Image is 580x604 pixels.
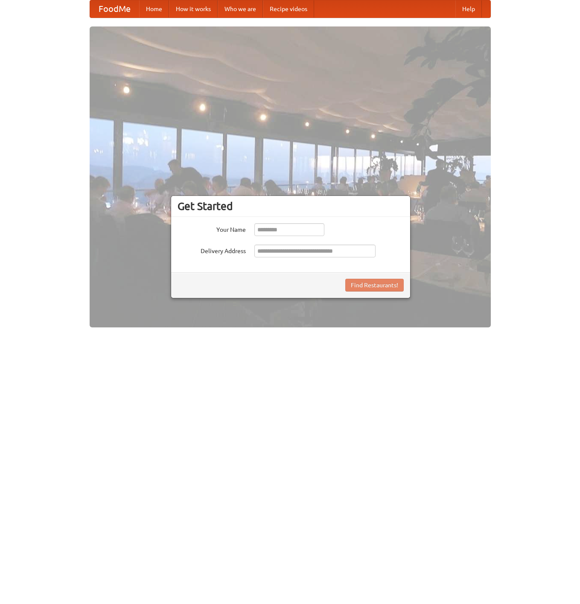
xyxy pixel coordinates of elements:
[169,0,218,18] a: How it works
[90,0,139,18] a: FoodMe
[139,0,169,18] a: Home
[218,0,263,18] a: Who we are
[263,0,314,18] a: Recipe videos
[455,0,482,18] a: Help
[345,279,404,292] button: Find Restaurants!
[178,223,246,234] label: Your Name
[178,245,246,255] label: Delivery Address
[178,200,404,213] h3: Get Started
